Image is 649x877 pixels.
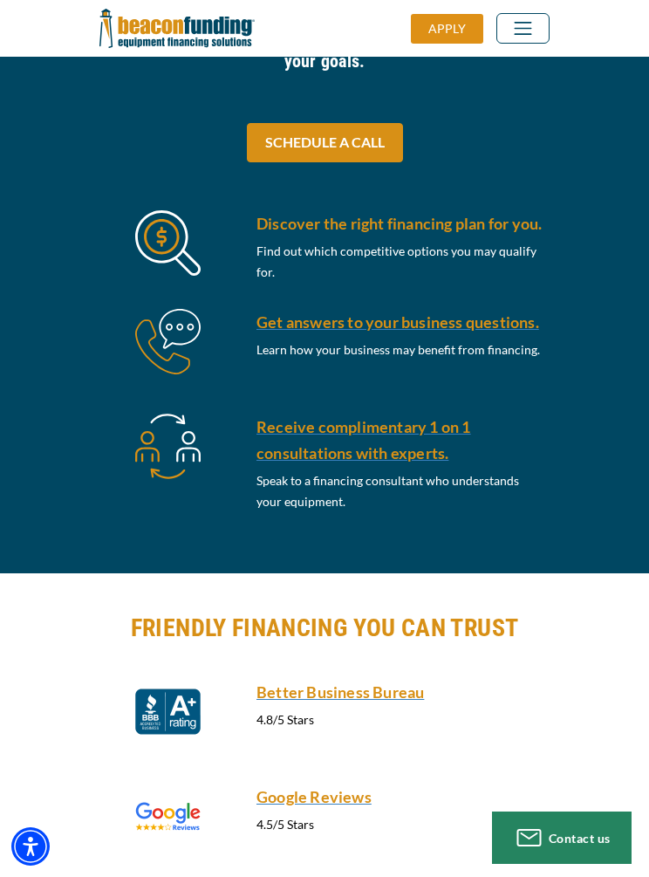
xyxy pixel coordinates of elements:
button: Contact us [492,812,632,864]
span: Contact us [549,831,611,846]
img: icon [135,679,201,744]
a: Better Business Bureau [256,679,550,705]
a: SCHEDULE A CALL - open in a new tab [247,123,403,162]
img: icon [135,784,201,849]
a: Get answers to your business questions. [256,309,550,335]
h5: Discover the right financing plan for you. [256,210,550,236]
button: Toggle navigation [496,13,550,44]
span: Find out which competitive options you may qualify for. [256,243,536,279]
div: APPLY [411,14,483,44]
a: Receive complimentary 1 on 1 consultations with experts. [256,414,550,466]
a: Google Reviews [256,784,550,810]
p: 4.8/5 Stars [256,709,550,730]
span: Learn how your business may benefit from financing. [256,342,540,357]
span: Speak to a financing consultant who understands your equipment. [256,473,519,509]
div: Accessibility Menu [11,827,50,866]
a: APPLY [411,14,496,44]
p: 4.5/5 Stars [256,814,550,835]
h2: FRIENDLY FINANCING YOU CAN TRUST [99,608,550,648]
